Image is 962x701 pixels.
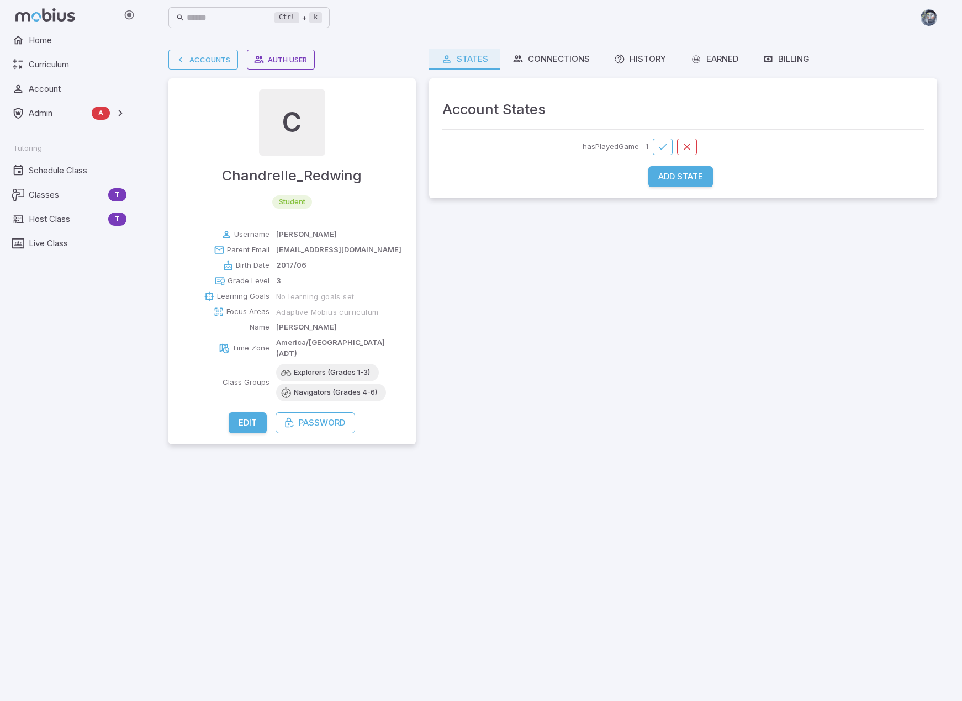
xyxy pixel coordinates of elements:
button: Edit [229,412,267,433]
button: Update hasPlayedGame state [653,139,673,155]
p: [PERSON_NAME] [276,229,337,240]
div: C [259,89,325,156]
span: Adaptive Mobius curriculum [276,307,378,317]
h4: Account States [442,98,924,120]
span: student [272,197,312,208]
kbd: Ctrl [274,12,299,23]
p: [PERSON_NAME] [276,322,337,333]
p: Birth Date [236,260,269,271]
span: Explorers (Grades 1-3) [285,367,379,378]
button: Add State [648,166,713,187]
span: Navigators (Grades 4-6) [285,387,386,398]
button: Password [276,412,355,433]
div: History [614,53,666,65]
a: Accounts [168,50,238,70]
p: 3 [276,275,281,286]
img: andrew.jpg [921,9,937,26]
h4: Chandrelle_Redwing [222,164,362,187]
span: A [92,108,110,119]
div: + [274,11,322,24]
p: Class Groups [223,377,269,388]
p: America/[GEOGRAPHIC_DATA] (ADT) [276,337,405,359]
p: 1 [646,141,648,152]
p: hasPlayedGame [583,141,639,152]
p: Grade Level [228,275,269,286]
p: Parent Email [227,245,269,256]
span: Home [29,34,126,46]
span: Curriculum [29,59,126,71]
span: No learning goals set [276,291,354,301]
span: T [108,189,126,200]
span: Classes [29,189,104,201]
button: Remove hasPlayedGame state [677,139,697,155]
div: Connections [512,53,590,65]
div: Billing [763,53,810,65]
p: Username [234,229,269,240]
kbd: k [309,12,322,23]
div: States [441,53,488,65]
span: Live Class [29,237,126,249]
p: 2017/06 [276,260,306,271]
p: Time Zone [232,343,269,354]
span: T [108,214,126,225]
button: Auth User [247,50,315,70]
span: Schedule Class [29,164,126,177]
p: Name [250,322,269,333]
span: Host Class [29,213,104,225]
span: Admin [29,107,87,119]
span: Account [29,83,126,95]
p: Focus Areas [226,306,269,317]
p: Learning Goals [217,291,269,302]
p: [EMAIL_ADDRESS][DOMAIN_NAME] [276,245,401,256]
div: Earned [690,53,738,65]
span: Tutoring [13,143,42,153]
